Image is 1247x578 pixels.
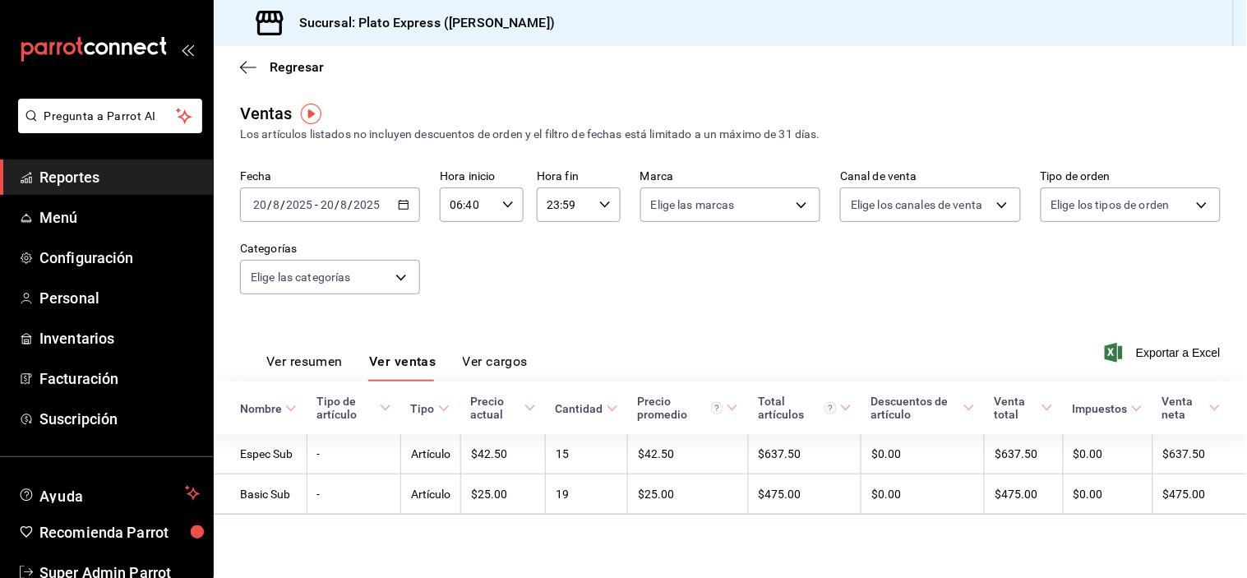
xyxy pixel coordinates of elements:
label: Fecha [240,171,420,183]
svg: El total artículos considera cambios de precios en los artículos así como costos adicionales por ... [824,402,837,414]
div: Precio promedio [638,395,723,421]
td: $475.00 [985,474,1063,515]
td: $25.00 [628,474,748,515]
label: Canal de venta [840,171,1020,183]
span: / [267,198,272,211]
td: $25.00 [461,474,546,515]
span: Venta total [995,395,1053,421]
span: Elige las categorías [251,269,351,285]
span: Precio actual [471,395,536,421]
label: Categorías [240,243,420,255]
label: Tipo de orden [1041,171,1221,183]
span: Elige los canales de venta [851,197,982,213]
span: Cantidad [556,402,618,415]
button: open_drawer_menu [181,43,194,56]
div: Los artículos listados no incluyen descuentos de orden y el filtro de fechas está limitado a un m... [240,126,1221,143]
input: ---- [285,198,313,211]
div: Impuestos [1073,402,1128,415]
div: Venta neta [1162,395,1206,421]
span: Elige las marcas [651,197,735,213]
td: - [307,474,401,515]
div: Descuentos de artículo [871,395,960,421]
td: - [307,434,401,474]
input: -- [272,198,280,211]
td: $475.00 [1152,474,1247,515]
td: 19 [546,474,628,515]
span: Menú [39,206,200,229]
td: Espec Sub [214,434,307,474]
span: - [315,198,318,211]
input: ---- [353,198,381,211]
span: Total artículos [758,395,852,421]
div: Precio actual [471,395,521,421]
button: Ver cargos [463,354,529,381]
span: Impuestos [1073,402,1143,415]
span: Recomienda Parrot [39,521,200,543]
div: navigation tabs [266,354,528,381]
td: 15 [546,434,628,474]
button: Pregunta a Parrot AI [18,99,202,133]
button: Regresar [240,59,324,75]
span: / [335,198,339,211]
span: Elige los tipos de orden [1051,197,1170,213]
button: Ver ventas [369,354,436,381]
div: Ventas [240,101,293,126]
span: Descuentos de artículo [871,395,975,421]
td: $42.50 [461,434,546,474]
button: Ver resumen [266,354,343,381]
span: Ayuda [39,483,178,503]
div: Cantidad [556,402,603,415]
td: $637.50 [985,434,1063,474]
span: Inventarios [39,327,200,349]
span: Suscripción [39,408,200,430]
span: Reportes [39,166,200,188]
td: Artículo [401,474,461,515]
button: Exportar a Excel [1108,343,1221,363]
img: Tooltip marker [301,104,321,124]
h3: Sucursal: Plato Express ([PERSON_NAME]) [286,13,555,33]
td: $637.50 [1152,434,1247,474]
span: Configuración [39,247,200,269]
input: -- [252,198,267,211]
span: Personal [39,287,200,309]
td: $637.50 [748,434,861,474]
svg: Precio promedio = Total artículos / cantidad [711,402,723,414]
span: Venta neta [1162,395,1221,421]
td: $475.00 [748,474,861,515]
div: Total artículos [758,395,837,421]
td: $0.00 [861,474,985,515]
div: Tipo de artículo [316,395,376,421]
a: Pregunta a Parrot AI [12,119,202,136]
input: -- [320,198,335,211]
input: -- [340,198,349,211]
label: Hora inicio [440,171,524,183]
span: Nombre [240,402,297,415]
div: Tipo [411,402,435,415]
td: $0.00 [1063,434,1152,474]
span: Tipo de artículo [316,395,391,421]
label: Marca [640,171,820,183]
span: Facturación [39,368,200,390]
div: Nombre [240,402,282,415]
td: Artículo [401,434,461,474]
span: Regresar [270,59,324,75]
td: Basic Sub [214,474,307,515]
td: $0.00 [861,434,985,474]
span: / [349,198,353,211]
span: Pregunta a Parrot AI [44,108,177,125]
td: $0.00 [1063,474,1152,515]
label: Hora fin [537,171,621,183]
span: Tipo [411,402,450,415]
span: Precio promedio [638,395,738,421]
td: $42.50 [628,434,748,474]
span: / [280,198,285,211]
div: Venta total [995,395,1038,421]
